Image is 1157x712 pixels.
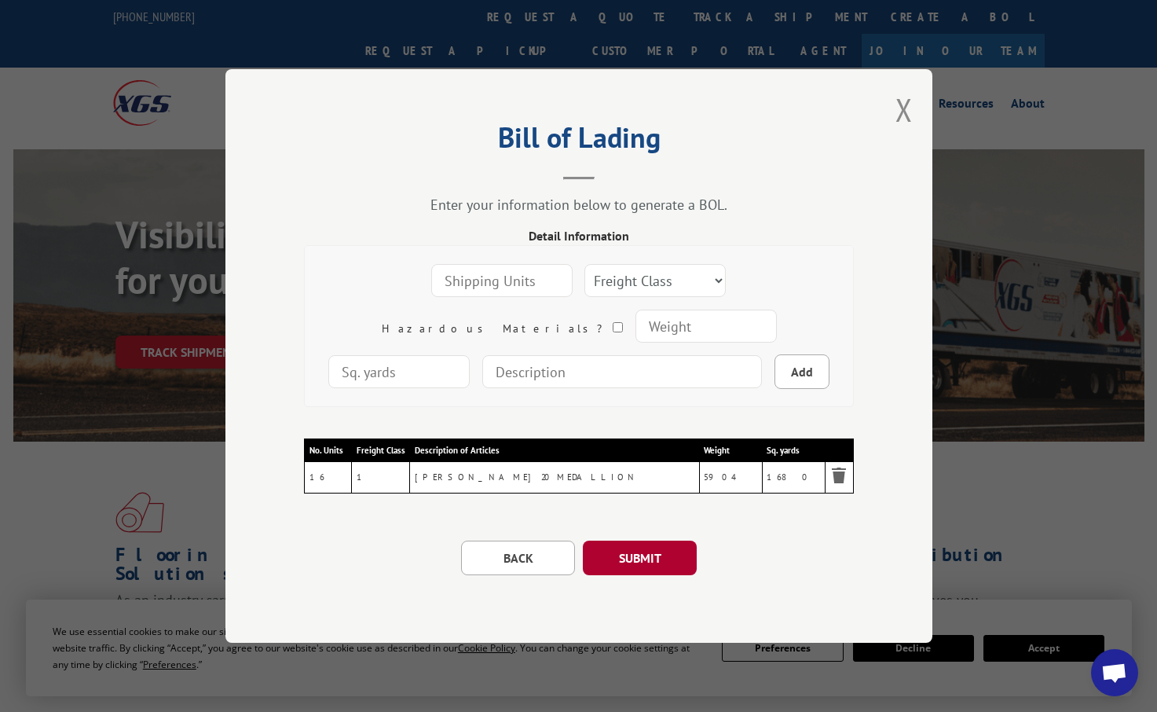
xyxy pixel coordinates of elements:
div: Detail Information [304,226,854,245]
h2: Bill of Lading [304,127,854,156]
th: No. Units [304,439,351,461]
input: Hazardous Materials? [612,322,622,332]
button: Close modal [895,89,913,130]
button: BACK [461,541,575,575]
input: Shipping Units [431,264,573,297]
td: [PERSON_NAME] 20 MEDALLION [409,461,699,494]
th: Freight Class [351,439,409,461]
input: Weight [635,310,776,343]
img: Remove item [829,466,848,485]
th: Weight [699,439,762,461]
div: Open chat [1091,649,1138,696]
td: 16 [304,461,351,494]
button: Add [774,354,829,389]
input: Description [482,355,762,388]
th: Description of Articles [409,439,699,461]
input: Sq. yards [328,355,470,388]
td: 1680 [762,461,825,494]
td: 5904 [699,461,762,494]
label: Hazardous Materials? [381,321,622,336]
th: Sq. yards [762,439,825,461]
button: SUBMIT [583,541,697,575]
td: 1 [351,461,409,494]
div: Enter your information below to generate a BOL. [304,196,854,214]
